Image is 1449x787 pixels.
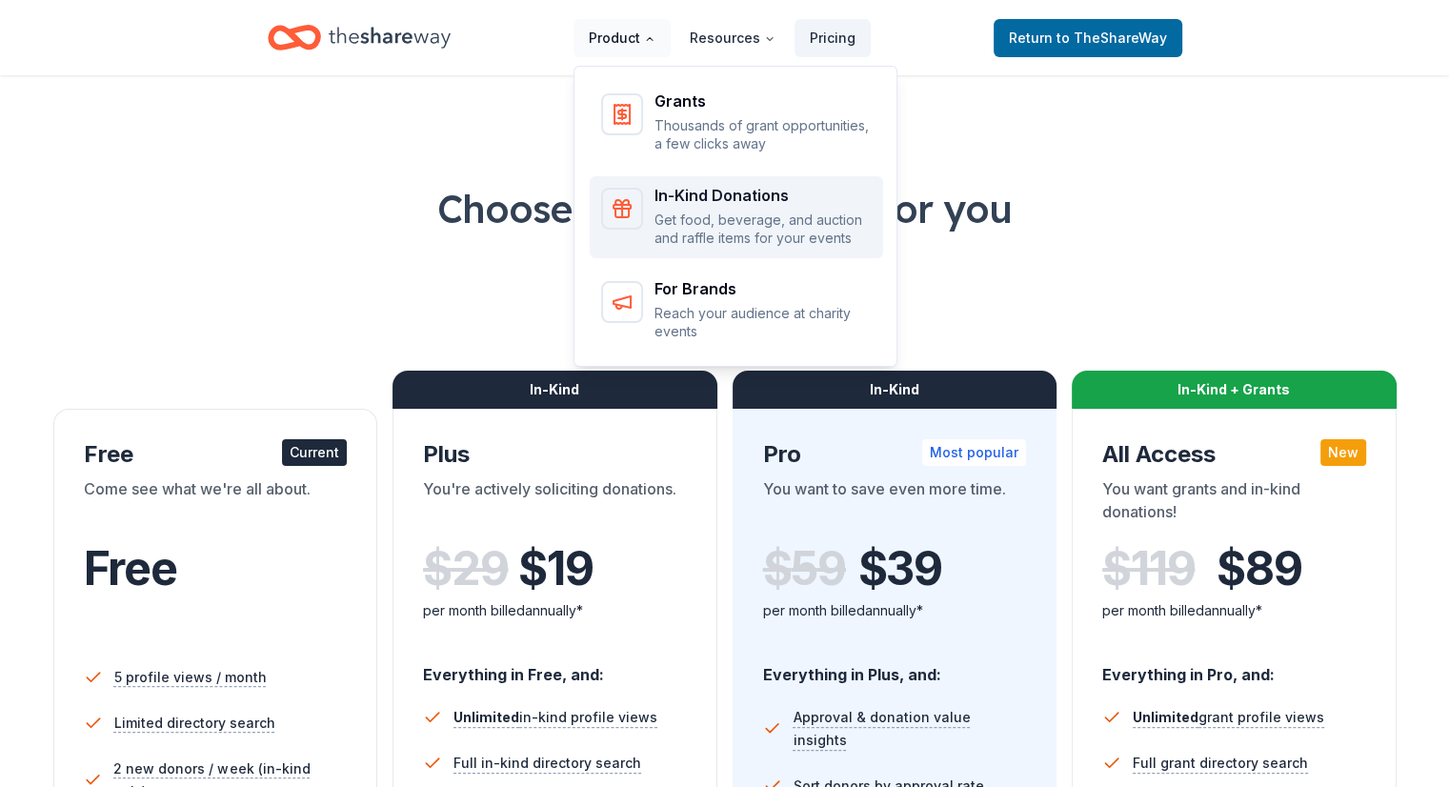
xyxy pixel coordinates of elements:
[84,477,348,531] div: Come see what we're all about.
[574,15,871,60] nav: Main
[392,371,717,409] div: In-Kind
[1057,30,1167,46] span: to TheShareWay
[84,540,177,596] span: Free
[453,709,657,725] span: in-kind profile views
[763,439,1027,470] div: Pro
[453,752,641,775] span: Full in-kind directory search
[733,371,1057,409] div: In-Kind
[423,599,687,622] div: per month billed annually*
[1102,477,1366,531] div: You want grants and in-kind donations!
[114,666,267,689] span: 5 profile views / month
[1102,599,1366,622] div: per month billed annually*
[763,647,1027,687] div: Everything in Plus, and:
[1320,439,1366,466] div: New
[763,599,1027,622] div: per month billed annually*
[46,182,1403,235] h1: Choose the perfect plan for you
[674,19,791,57] button: Resources
[453,709,519,725] span: Unlimited
[763,477,1027,531] div: You want to save even more time.
[654,281,872,296] div: For Brands
[590,176,883,259] a: In-Kind DonationsGet food, beverage, and auction and raffle items for your events
[423,647,687,687] div: Everything in Free, and:
[1072,371,1397,409] div: In-Kind + Grants
[590,82,883,165] a: GrantsThousands of grant opportunities, a few clicks away
[654,93,872,109] div: Grants
[858,542,942,595] span: $ 39
[1133,752,1308,775] span: Full grant directory search
[1133,709,1198,725] span: Unlimited
[268,15,451,60] a: Home
[282,439,347,466] div: Current
[793,706,1026,752] span: Approval & donation value insights
[84,439,348,470] div: Free
[654,211,872,248] p: Get food, beverage, and auction and raffle items for your events
[590,270,883,353] a: For BrandsReach your audience at charity events
[795,19,871,57] a: Pricing
[1133,709,1324,725] span: grant profile views
[654,116,872,153] p: Thousands of grant opportunities, a few clicks away
[518,542,593,595] span: $ 19
[1102,439,1366,470] div: All Access
[654,188,872,203] div: In-Kind Donations
[574,67,898,368] div: Product
[654,304,872,341] p: Reach your audience at charity events
[922,439,1026,466] div: Most popular
[994,19,1182,57] a: Returnto TheShareWay
[1009,27,1167,50] span: Return
[1217,542,1301,595] span: $ 89
[1102,647,1366,687] div: Everything in Pro, and:
[423,439,687,470] div: Plus
[114,712,275,735] span: Limited directory search
[574,19,671,57] button: Product
[423,477,687,531] div: You're actively soliciting donations.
